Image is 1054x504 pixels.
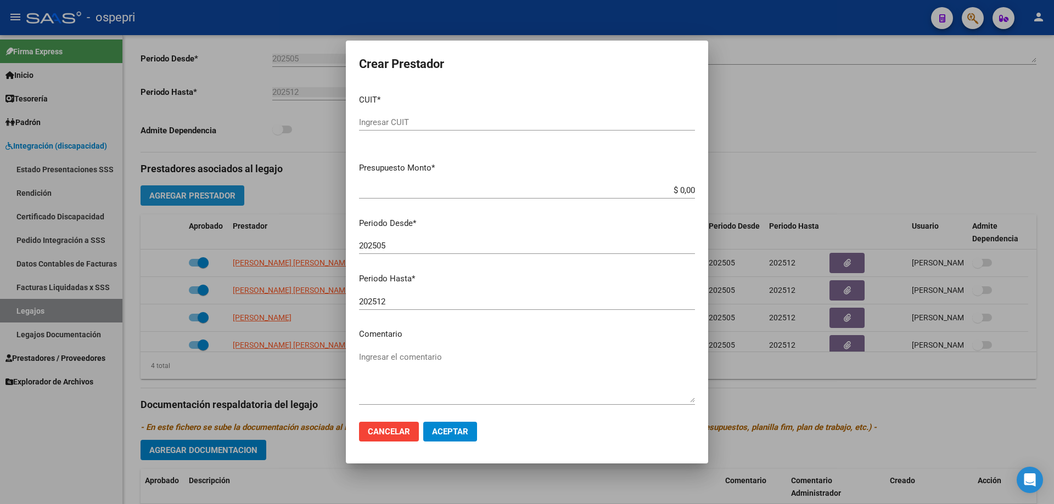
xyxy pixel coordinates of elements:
p: Periodo Hasta [359,273,695,285]
p: CUIT [359,94,695,106]
div: Open Intercom Messenger [1017,467,1043,493]
button: Cancelar [359,422,419,441]
p: Comentario [359,328,695,341]
span: Cancelar [368,427,410,437]
p: Periodo Desde [359,217,695,230]
p: Presupuesto Monto [359,162,695,174]
button: Aceptar [423,422,477,441]
h2: Crear Prestador [359,54,695,75]
span: Aceptar [432,427,468,437]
